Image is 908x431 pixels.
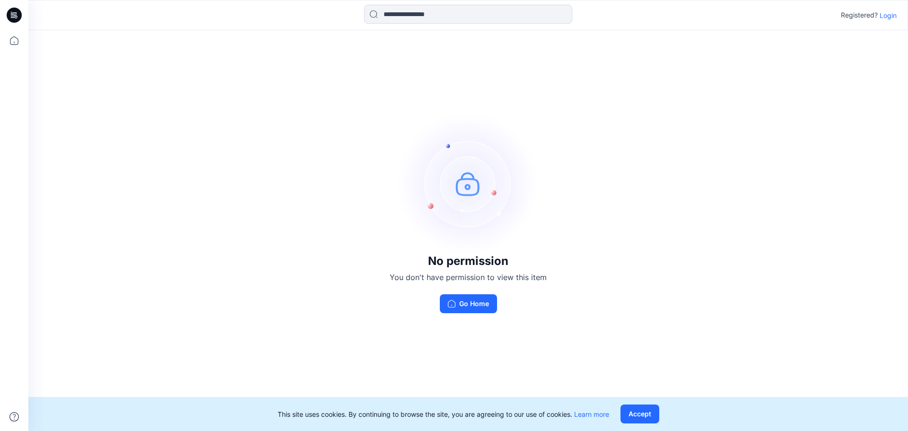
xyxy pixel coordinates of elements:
p: This site uses cookies. By continuing to browse the site, you are agreeing to our use of cookies. [278,409,609,419]
button: Go Home [440,294,497,313]
img: no-perm.svg [397,113,539,255]
p: Login [880,10,897,20]
p: You don't have permission to view this item [390,272,547,283]
a: Learn more [574,410,609,418]
p: Registered? [841,9,878,21]
button: Accept [620,405,659,423]
h3: No permission [390,255,547,268]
